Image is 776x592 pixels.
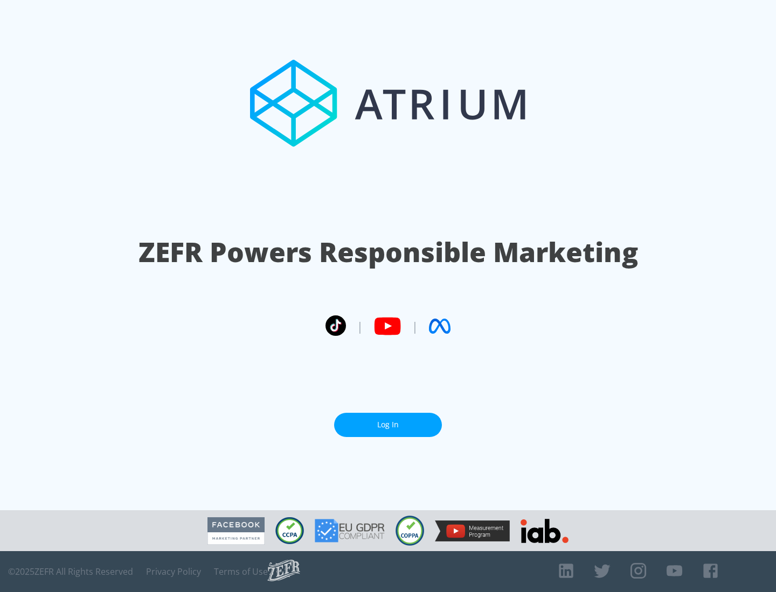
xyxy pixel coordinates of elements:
img: Facebook Marketing Partner [207,517,265,545]
img: IAB [521,519,569,543]
img: YouTube Measurement Program [435,520,510,541]
span: © 2025 ZEFR All Rights Reserved [8,566,133,577]
span: | [412,318,418,334]
img: GDPR Compliant [315,519,385,542]
a: Terms of Use [214,566,268,577]
a: Log In [334,413,442,437]
span: | [357,318,363,334]
img: CCPA Compliant [275,517,304,544]
a: Privacy Policy [146,566,201,577]
h1: ZEFR Powers Responsible Marketing [138,234,638,271]
img: COPPA Compliant [396,516,424,546]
